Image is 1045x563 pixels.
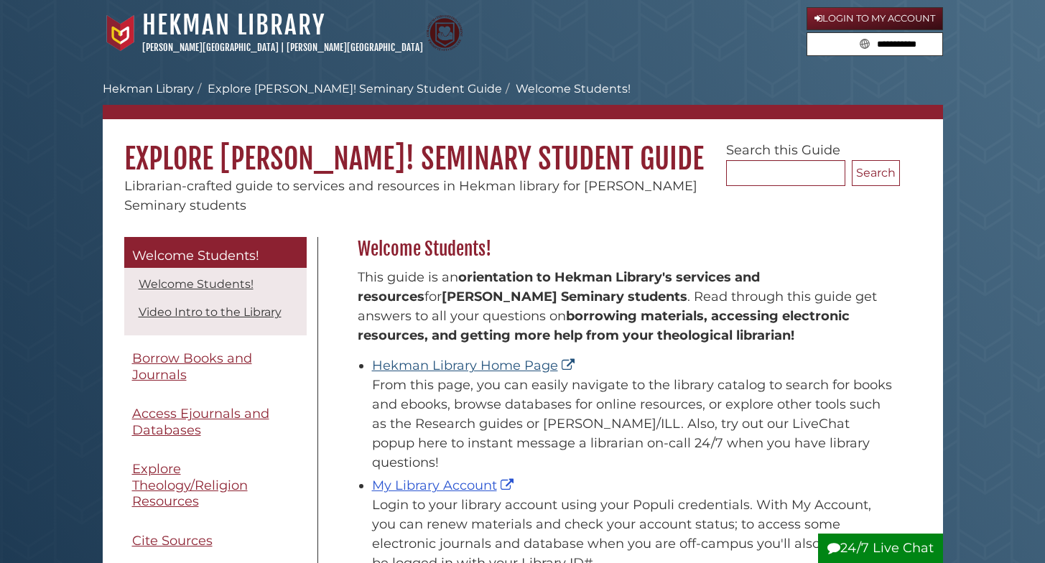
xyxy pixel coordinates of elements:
span: Cite Sources [132,533,213,549]
strong: [PERSON_NAME] Seminary students [442,289,687,304]
a: Welcome Students! [124,237,307,269]
a: Hekman Library [103,82,194,96]
strong: orientation to Hekman Library's services and resources [358,269,760,304]
h1: Explore [PERSON_NAME]! Seminary Student Guide [103,119,943,177]
a: Explore Theology/Religion Resources [124,453,307,518]
button: Search [852,160,900,186]
span: Welcome Students! [132,248,259,264]
nav: breadcrumb [103,80,943,119]
a: Cite Sources [124,525,307,557]
li: Welcome Students! [502,80,631,98]
b: borrowing materials, accessing electronic resources, and getting more help from your theological ... [358,308,850,343]
button: 24/7 Live Chat [818,534,943,563]
a: Login to My Account [807,7,943,30]
a: Hekman Library [142,9,325,41]
a: [PERSON_NAME][GEOGRAPHIC_DATA] [142,42,279,53]
h2: Welcome Students! [350,238,900,261]
div: From this page, you can easily navigate to the library catalog to search for books and ebooks, br... [372,376,893,473]
img: Calvin University [103,15,139,51]
a: Hekman Library Home Page [372,358,578,373]
a: My Library Account [372,478,517,493]
button: Search [855,33,874,52]
span: Access Ejournals and Databases [132,406,269,438]
a: Borrow Books and Journals [124,343,307,391]
span: This guide is an for . Read through this guide get answers to all your questions on [358,269,877,343]
a: Welcome Students! [139,277,254,291]
a: Access Ejournals and Databases [124,398,307,446]
a: Video Intro to the Library [139,305,282,319]
a: Explore [PERSON_NAME]! Seminary Student Guide [208,82,502,96]
img: Calvin Theological Seminary [427,15,463,51]
form: Search library guides, policies, and FAQs. [807,32,943,57]
span: Explore Theology/Religion Resources [132,461,248,509]
a: [PERSON_NAME][GEOGRAPHIC_DATA] [287,42,423,53]
span: | [281,42,284,53]
span: Librarian-crafted guide to services and resources in Hekman library for [PERSON_NAME] Seminary st... [124,178,697,213]
span: Borrow Books and Journals [132,350,252,383]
